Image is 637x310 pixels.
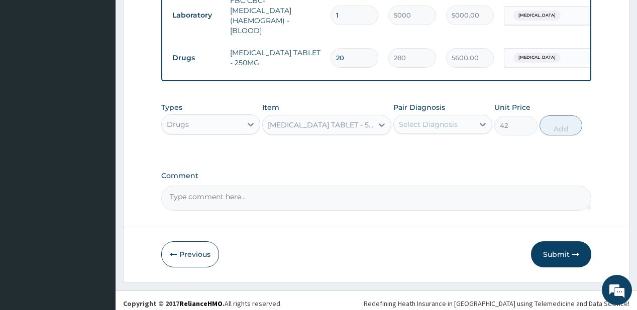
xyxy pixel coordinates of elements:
[5,205,191,240] textarea: Type your message and hit 'Enter'
[268,120,374,130] div: [MEDICAL_DATA] TABLET - 500MG ([MEDICAL_DATA])
[531,241,591,267] button: Submit
[540,115,583,135] button: Add
[161,172,591,180] label: Comment
[179,299,223,308] a: RelianceHMO
[513,11,561,21] span: [MEDICAL_DATA]
[167,119,189,129] div: Drugs
[399,119,458,129] div: Select Diagnosis
[494,102,530,112] label: Unit Price
[364,298,629,308] div: Redefining Heath Insurance in [GEOGRAPHIC_DATA] using Telemedicine and Data Science!
[19,50,41,75] img: d_794563401_company_1708531726252_794563401
[167,49,225,67] td: Drugs
[161,103,182,112] label: Types
[161,241,219,267] button: Previous
[123,299,225,308] strong: Copyright © 2017 .
[58,92,139,193] span: We're online!
[52,56,169,69] div: Chat with us now
[167,6,225,25] td: Laboratory
[225,43,326,73] td: [MEDICAL_DATA] TABLET - 250MG
[513,53,561,63] span: [MEDICAL_DATA]
[165,5,189,29] div: Minimize live chat window
[262,102,279,112] label: Item
[393,102,445,112] label: Pair Diagnosis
